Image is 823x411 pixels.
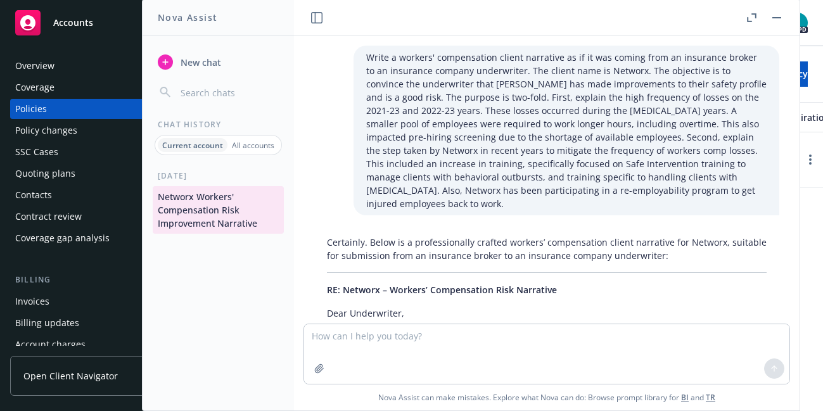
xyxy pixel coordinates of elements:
div: Chat History [143,119,294,130]
a: SSC Cases [10,142,167,162]
a: Policies [10,99,167,119]
a: Accounts [10,5,167,41]
a: BI [681,392,689,403]
div: Billing updates [15,313,79,333]
div: Policies [15,99,47,119]
p: Write a workers' compensation client narrative as if it was coming from an insurance broker to an... [366,51,767,210]
div: Account charges [15,334,86,355]
span: New chat [178,56,221,69]
a: Coverage gap analysis [10,228,167,248]
div: Billing [10,274,167,286]
div: Quoting plans [15,163,75,184]
p: Certainly. Below is a professionally crafted workers’ compensation client narrative for Networx, ... [327,236,767,262]
span: Accounts [53,18,93,28]
h1: Nova Assist [158,11,217,24]
span: Open Client Navigator [23,369,118,383]
span: RE: Networx – Workers’ Compensation Risk Narrative [327,284,557,296]
div: Overview [15,56,54,76]
div: Coverage gap analysis [15,228,110,248]
div: Coverage [15,77,54,98]
div: Invoices [15,291,49,312]
div: [DATE] [143,170,294,181]
a: Contract review [10,206,167,227]
input: Search chats [178,84,279,101]
a: TR [706,392,715,403]
button: Networx Workers' Compensation Risk Improvement Narrative [153,186,284,234]
a: Overview [10,56,167,76]
a: Invoices [10,291,167,312]
a: Policy changes [10,120,167,141]
a: Billing updates [10,313,167,333]
p: All accounts [232,140,274,151]
a: Contacts [10,185,167,205]
a: Coverage [10,77,167,98]
p: Dear Underwriter, [327,307,767,320]
a: Quoting plans [10,163,167,184]
div: Contacts [15,185,52,205]
div: Contract review [15,206,82,227]
div: Policy changes [15,120,77,141]
a: Account charges [10,334,167,355]
button: New chat [153,51,284,73]
div: SSC Cases [15,142,58,162]
span: Nova Assist can make mistakes. Explore what Nova can do: Browse prompt library for and [299,384,794,410]
a: more [803,152,818,167]
p: Current account [162,140,223,151]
